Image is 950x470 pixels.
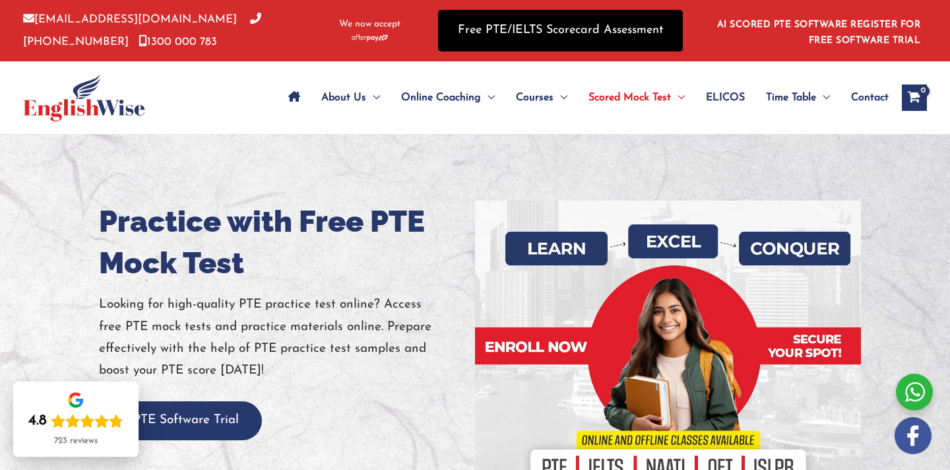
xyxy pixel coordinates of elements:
span: ELICOS [706,75,745,121]
a: AI SCORED PTE SOFTWARE REGISTER FOR FREE SOFTWARE TRIAL [717,20,921,46]
a: Online CoachingMenu Toggle [391,75,505,121]
div: 723 reviews [54,436,98,446]
a: 1300 000 783 [139,36,217,48]
a: Scored Mock TestMenu Toggle [578,75,695,121]
span: Time Table [766,75,816,121]
span: Menu Toggle [816,75,830,121]
span: Courses [516,75,554,121]
span: Menu Toggle [366,75,380,121]
span: Menu Toggle [671,75,685,121]
span: About Us [321,75,366,121]
span: Contact [851,75,889,121]
a: [EMAIL_ADDRESS][DOMAIN_NAME] [23,14,237,25]
h1: Practice with Free PTE Mock Test [99,201,465,284]
span: Scored Mock Test [588,75,671,121]
a: View Shopping Cart, empty [902,84,927,111]
a: [PHONE_NUMBER] [23,14,261,47]
a: ELICOS [695,75,755,121]
span: Online Coaching [401,75,481,121]
aside: Header Widget 1 [709,9,927,52]
span: Menu Toggle [481,75,495,121]
span: We now accept [339,18,400,31]
div: 4.8 [28,412,47,430]
img: white-facebook.png [895,417,932,454]
span: Menu Toggle [554,75,567,121]
a: Get PTE Software Trial [86,414,262,426]
img: cropped-ew-logo [23,74,145,121]
nav: Site Navigation: Main Menu [278,75,889,121]
a: Free PTE/IELTS Scorecard Assessment [438,10,683,51]
div: Rating: 4.8 out of 5 [28,412,123,430]
button: Get PTE Software Trial [86,401,262,440]
img: Afterpay-Logo [352,34,388,42]
a: About UsMenu Toggle [311,75,391,121]
a: Contact [840,75,889,121]
a: Time TableMenu Toggle [755,75,840,121]
a: CoursesMenu Toggle [505,75,578,121]
p: Looking for high-quality PTE practice test online? Access free PTE mock tests and practice materi... [99,294,465,382]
